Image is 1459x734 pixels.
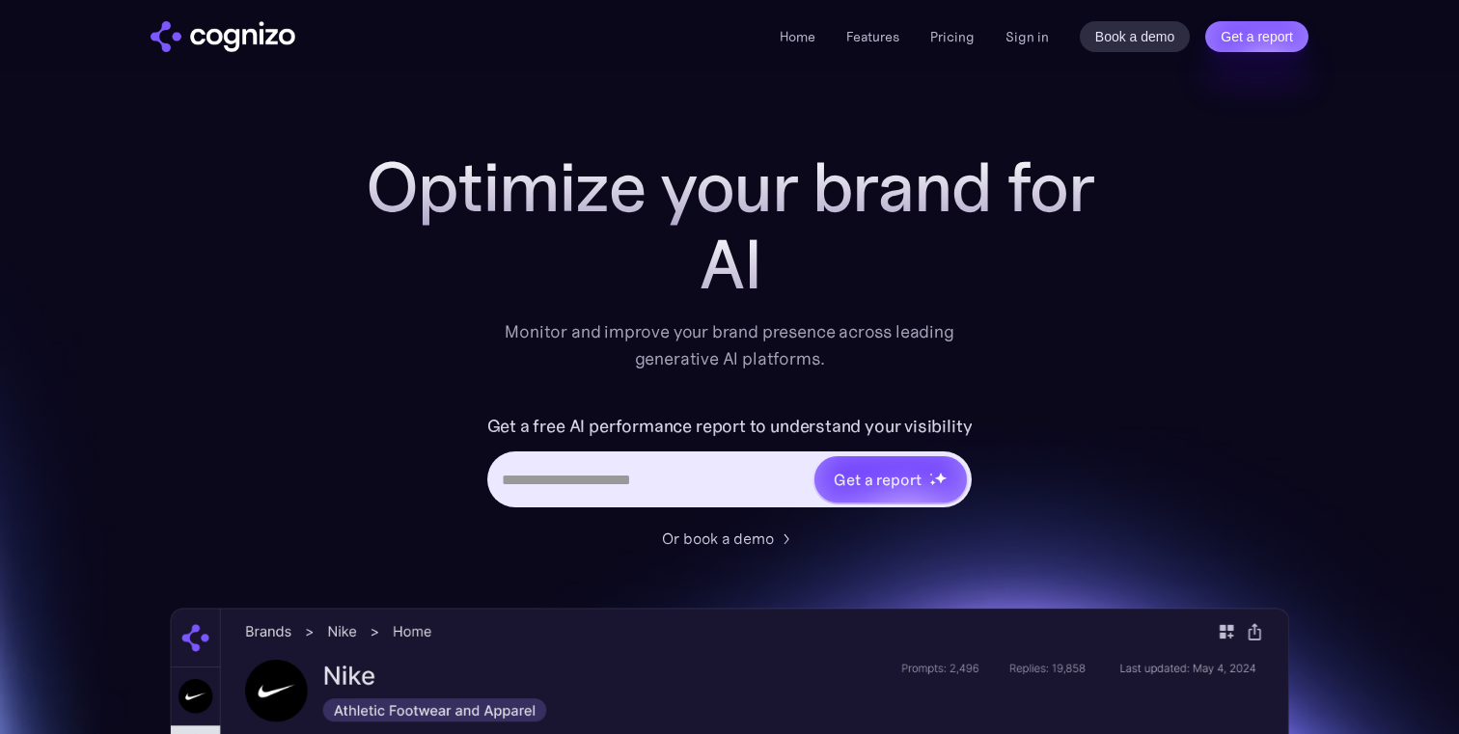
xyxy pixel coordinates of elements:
div: AI [344,226,1115,303]
a: Pricing [930,28,975,45]
h1: Optimize your brand for [344,149,1115,226]
div: Get a report [834,468,921,491]
form: Hero URL Input Form [487,411,973,517]
div: Or book a demo [662,527,774,550]
label: Get a free AI performance report to understand your visibility [487,411,973,442]
img: star [929,479,936,486]
a: Get a reportstarstarstar [812,454,969,504]
img: cognizo logo [151,21,295,52]
a: Get a report [1205,21,1308,52]
a: Sign in [1005,25,1049,48]
a: Features [846,28,899,45]
img: star [929,473,932,476]
a: Home [780,28,815,45]
div: Monitor and improve your brand presence across leading generative AI platforms. [492,318,967,372]
img: star [934,472,947,484]
a: home [151,21,295,52]
a: Book a demo [1080,21,1191,52]
a: Or book a demo [662,527,797,550]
